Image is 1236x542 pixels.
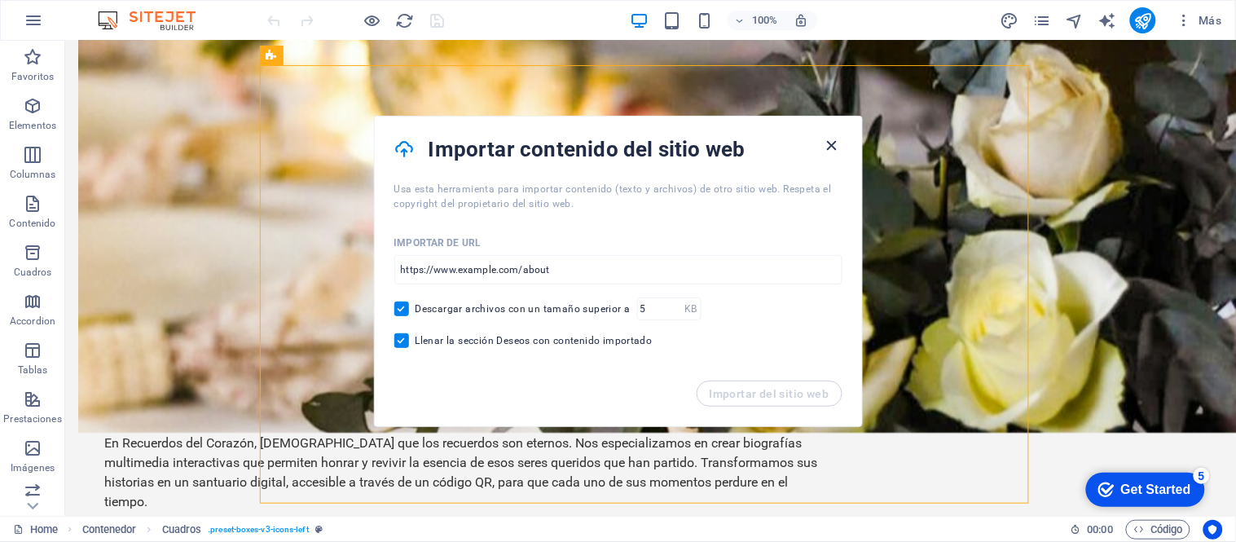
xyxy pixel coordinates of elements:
p: Elementos [9,119,56,132]
button: pages [1032,11,1052,30]
h4: Importar contenido del sitio web [429,136,823,162]
p: KB [685,301,697,317]
span: Usa esta herramienta para importar contenido (texto y archivos) de otro sitio web. Respeta el cop... [394,183,832,209]
p: Cuadros [14,266,52,279]
input: https://www.example.com/about [394,255,842,284]
i: Páginas (Ctrl+Alt+S) [1033,11,1052,30]
span: 00 00 [1088,520,1113,540]
i: Volver a cargar página [396,11,415,30]
p: Accordion [10,315,55,328]
span: Código [1133,520,1183,540]
i: Navegador [1066,11,1084,30]
input: 5 [637,297,685,320]
a: Haz clic para cancelar la selección y doble clic para abrir páginas [13,520,58,540]
span: Haz clic para seleccionar y doble clic para editar [82,520,137,540]
button: publish [1130,7,1156,33]
i: Diseño (Ctrl+Alt+Y) [1001,11,1019,30]
span: Llenar la sección Deseos con contenido importado [416,334,653,347]
p: Importar de URL [394,236,482,249]
p: Columnas [10,168,56,181]
h6: 100% [752,11,778,30]
div: 5 [117,3,133,20]
nav: breadcrumb [82,520,323,540]
span: . preset-boxes-v3-icons-left [208,520,309,540]
span: Haz clic para seleccionar y doble clic para editar [162,520,202,540]
button: reload [395,11,415,30]
i: Este elemento es un preajuste personalizable [315,525,323,534]
i: Publicar [1134,11,1153,30]
i: AI Writer [1098,11,1117,30]
p: Tablas [18,364,48,377]
p: Favoritos [11,70,54,83]
p: Imágenes [11,461,55,474]
button: navigator [1065,11,1084,30]
button: text_generator [1097,11,1117,30]
i: Al redimensionar, ajustar el nivel de zoom automáticamente para ajustarse al dispositivo elegido. [794,13,809,28]
h6: Tiempo de la sesión [1071,520,1114,540]
p: Contenido [9,217,55,230]
span: Más [1176,12,1222,29]
button: Usercentrics [1203,520,1223,540]
span: Descargar archivos con un tamaño superior a [416,302,631,315]
button: design [1000,11,1019,30]
p: Prestaciones [3,412,61,425]
img: Editor Logo [94,11,216,30]
div: Get Started [44,18,114,33]
div: Get Started 5 items remaining, 0% complete [9,8,128,42]
span: : [1099,523,1102,535]
button: Haz clic para salir del modo de previsualización y seguir editando [363,11,382,30]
